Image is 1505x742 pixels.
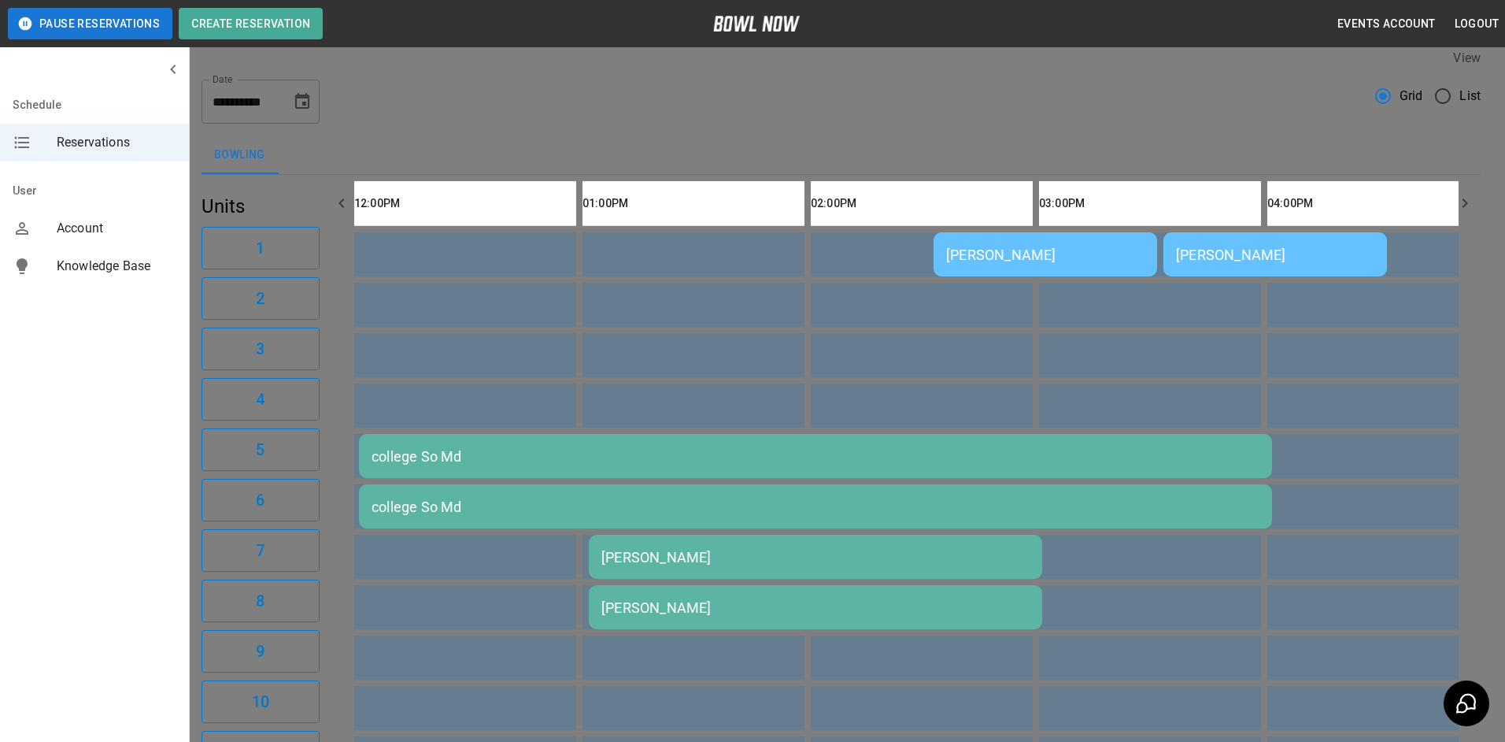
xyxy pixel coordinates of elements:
button: Pause Reservations [8,8,172,39]
div: [PERSON_NAME] [1176,247,1374,263]
img: logo [713,16,800,32]
h6: 2 [256,286,264,311]
span: Account [57,219,176,238]
button: Events Account [1331,9,1442,39]
span: Reservations [57,133,176,152]
h6: 8 [256,588,264,614]
div: college So Md [372,499,1259,515]
th: 12:00PM [354,181,576,226]
div: [PERSON_NAME] [601,599,1030,616]
h6: 9 [256,639,264,664]
span: Grid [1400,87,1423,106]
div: inventory tabs [202,136,1481,174]
span: Knowledge Base [57,257,176,276]
h6: 6 [256,488,264,513]
h6: 3 [256,336,264,362]
span: List [1459,87,1481,106]
label: View [1453,50,1481,65]
button: Choose date, selected date is Aug 29, 2025 [287,86,318,117]
button: Create Reservation [179,8,323,39]
h5: Units [202,194,320,219]
h6: 10 [252,689,269,714]
button: Logout [1448,9,1505,39]
h6: 5 [256,437,264,462]
h6: 4 [256,387,264,412]
h6: 7 [256,538,264,563]
button: Bowling [202,136,278,174]
div: [PERSON_NAME] [601,549,1030,566]
div: [PERSON_NAME] [946,247,1144,263]
h6: 1 [256,236,264,261]
div: college So Md [372,448,1259,465]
